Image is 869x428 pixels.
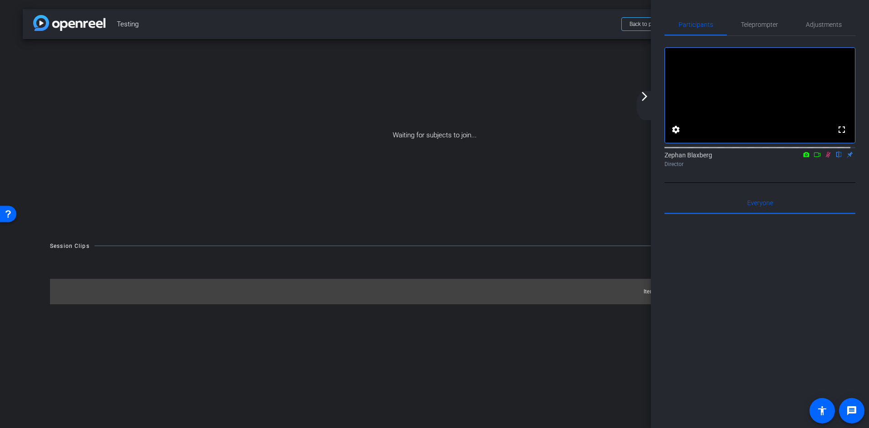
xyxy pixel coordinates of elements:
span: Back to project [629,21,665,27]
div: Director [664,160,855,168]
div: Items per page: [644,287,684,296]
span: Everyone [747,200,773,206]
span: Participants [679,21,713,28]
mat-icon: arrow_forward_ios [639,91,650,102]
mat-icon: fullscreen [836,124,847,135]
span: Teleprompter [741,21,778,28]
mat-icon: accessibility [817,405,828,416]
mat-icon: settings [670,124,681,135]
span: Testing [117,15,616,33]
mat-icon: flip [834,150,844,158]
div: Session Clips [50,242,90,251]
button: Back to project [621,17,674,31]
span: Adjustments [806,21,842,28]
div: Waiting for subjects to join... [23,39,846,232]
mat-icon: message [846,405,857,416]
img: app-logo [33,15,105,31]
div: Zephan Blaxberg [664,151,855,168]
